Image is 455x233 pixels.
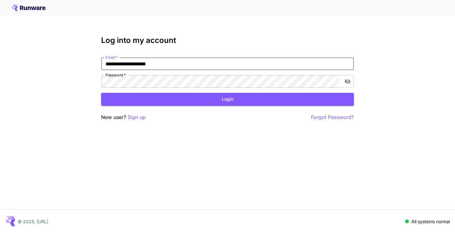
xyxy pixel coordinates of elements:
p: © 2025, [URL] [18,218,48,225]
p: All systems normal [411,218,450,225]
label: Password [106,72,126,78]
p: New user? [101,113,146,121]
h3: Log into my account [101,36,354,45]
button: toggle password visibility [342,76,353,87]
button: Login [101,93,354,106]
button: Forgot Password? [311,113,354,121]
label: Email [106,55,118,60]
button: Sign up [128,113,146,121]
